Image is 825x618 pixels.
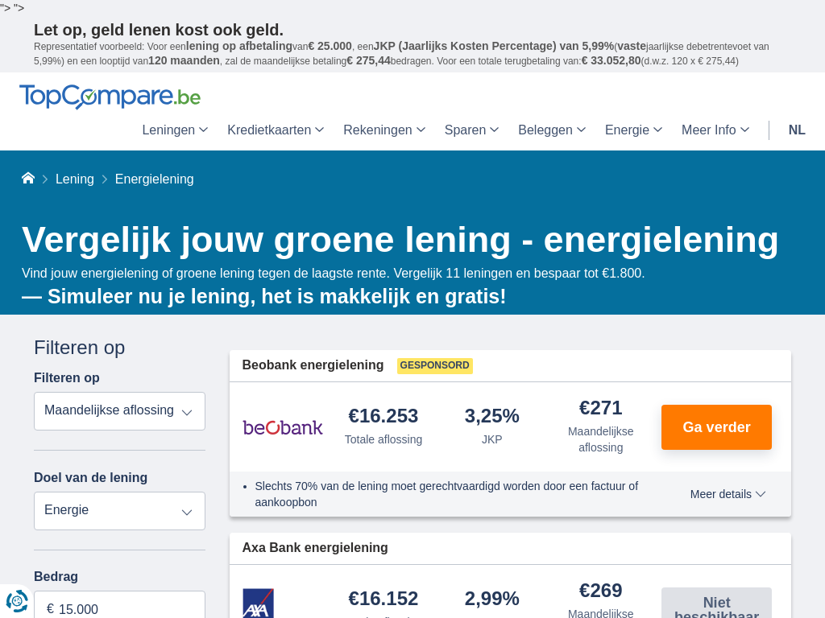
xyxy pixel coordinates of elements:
a: Rekeningen [334,110,434,150]
div: €271 [579,398,622,420]
div: €16.152 [349,589,419,611]
a: Kredietkaarten [218,110,334,150]
li: Slechts 70% van de lening moet gerechtvaardigd worden door een factuur of aankoopbon [255,478,656,510]
a: Sparen [435,110,509,150]
div: 2,99% [465,589,520,611]
a: nl [779,110,815,150]
span: Energielening [115,172,194,186]
span: JKP (Jaarlijks Kosten Percentage) van 5,99% [374,39,615,52]
div: Filteren op [34,334,205,361]
div: €16.253 [349,406,419,428]
span: € 275,44 [346,54,391,67]
span: 120 maanden [148,54,220,67]
p: Representatief voorbeeld: Voor een van , een ( jaarlijkse debetrentevoet van 5,99%) en een loopti... [34,39,791,68]
img: product.pl.alt Beobank [243,407,323,447]
span: € 25.000 [308,39,352,52]
a: Lening [56,172,94,186]
div: 3,25% [465,406,520,428]
span: Ga verder [683,420,751,435]
div: €269 [579,581,622,603]
p: Let op, geld lenen kost ook geld. [34,20,791,39]
h1: Vergelijk jouw groene lening - energielening [22,215,791,265]
a: Meer Info [672,110,759,150]
span: Gesponsord [397,358,473,374]
span: lening op afbetaling [186,39,292,52]
label: Doel van de lening [34,471,147,485]
div: Vind jouw energielening of groene lening tegen de laagste rente. Vergelijk 11 leningen en bespaar... [22,265,791,311]
a: Home [22,172,35,186]
span: Meer details [690,488,766,500]
a: Energie [595,110,672,150]
button: Ga verder [661,405,772,450]
span: vaste [617,39,646,52]
button: Meer details [678,488,778,501]
div: Maandelijkse aflossing [553,423,649,455]
span: € 33.052,80 [582,54,641,67]
span: Beobank energielening [243,356,384,375]
div: JKP [482,431,503,447]
b: — Simuleer nu je lening, het is makkelijk en gratis! [22,285,507,307]
a: Beleggen [508,110,595,150]
a: Leningen [132,110,218,150]
label: Filteren op [34,371,100,385]
label: Bedrag [34,570,205,584]
img: TopCompare [19,84,201,110]
div: Totale aflossing [345,431,423,447]
span: Axa Bank energielening [243,539,388,558]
